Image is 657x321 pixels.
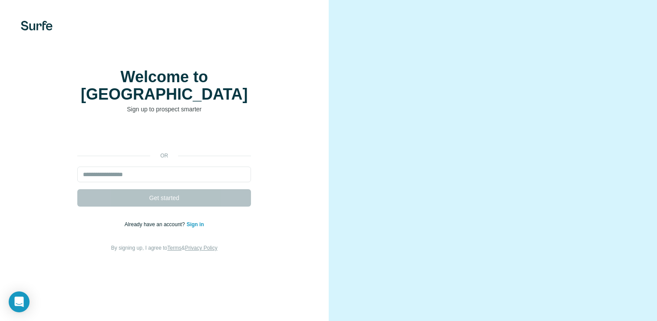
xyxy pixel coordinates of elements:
h1: Welcome to [GEOGRAPHIC_DATA] [77,68,251,103]
div: Open Intercom Messenger [9,291,30,312]
iframe: Bouton "Se connecter avec Google" [73,127,255,146]
a: Sign in [187,221,204,227]
p: Sign up to prospect smarter [77,105,251,114]
a: Terms [167,245,182,251]
img: Surfe's logo [21,21,53,30]
span: By signing up, I agree to & [111,245,218,251]
a: Privacy Policy [185,245,218,251]
p: or [150,152,178,160]
span: Already have an account? [125,221,187,227]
